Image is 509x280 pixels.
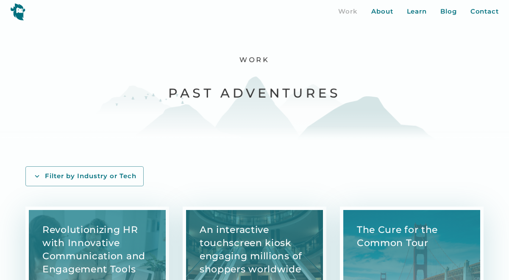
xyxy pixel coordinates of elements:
div: Filter by Industry or Tech [45,172,136,181]
h2: Past Adventures [168,85,341,101]
a: About [371,7,393,17]
a: Filter by Industry or Tech [25,166,144,186]
a: Blog [440,7,457,17]
img: yeti logo icon [10,3,25,20]
a: Work [338,7,358,17]
a: Contact [470,7,499,17]
h1: Work [239,56,270,64]
a: Learn [407,7,427,17]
